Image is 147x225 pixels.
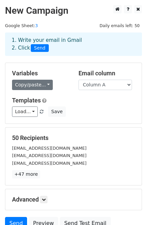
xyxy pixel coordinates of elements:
h2: New Campaign [5,5,142,16]
small: Google Sheet: [5,23,38,28]
small: [EMAIL_ADDRESS][DOMAIN_NAME] [12,146,87,151]
a: +47 more [12,170,40,178]
div: 1. Write your email in Gmail 2. Click [7,36,140,52]
small: [EMAIL_ADDRESS][DOMAIN_NAME] [12,161,87,166]
span: Daily emails left: 50 [97,22,142,29]
h5: Advanced [12,196,135,203]
h5: Email column [79,70,135,77]
span: Send [31,44,49,52]
a: Copy/paste... [12,80,53,90]
div: أداة الدردشة [114,193,147,225]
h5: Variables [12,70,68,77]
a: 3 [35,23,38,28]
iframe: Chat Widget [114,193,147,225]
a: Load... [12,106,38,117]
a: Templates [12,97,41,104]
a: Daily emails left: 50 [97,23,142,28]
h5: 50 Recipients [12,134,135,142]
button: Save [48,106,65,117]
small: [EMAIL_ADDRESS][DOMAIN_NAME] [12,153,87,158]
